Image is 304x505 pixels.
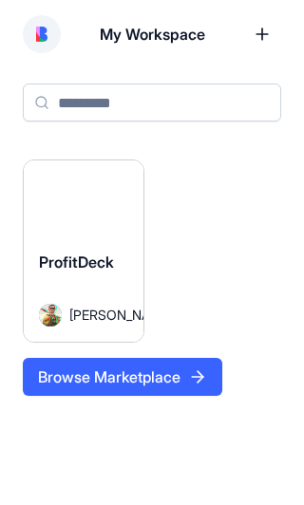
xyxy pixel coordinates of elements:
[39,304,62,327] img: Avatar
[23,358,222,396] button: Browse Marketplace
[69,305,113,325] span: [PERSON_NAME]
[36,27,47,42] img: logo
[39,252,114,271] span: ProfitDeck
[23,159,144,343] a: ProfitDeckAvatar[PERSON_NAME]
[100,23,205,46] span: My Workspace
